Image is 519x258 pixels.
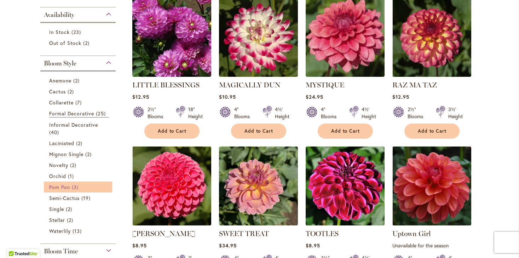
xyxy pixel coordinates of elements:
[67,216,75,224] span: 2
[49,110,109,117] a: Formal Decorative 25
[49,183,109,191] a: Pom Pon 3
[306,93,323,100] span: $24.95
[49,151,84,157] span: Mignon Single
[5,233,25,253] iframe: Launch Accessibility Center
[219,242,237,249] span: $34.95
[49,162,68,168] span: Novelty
[49,29,70,35] span: In Stock
[49,88,109,95] a: Cactus 2
[392,242,471,249] p: Unavailable for the season
[158,128,187,134] span: Add to Cart
[49,128,61,136] span: 40
[219,220,298,227] a: SWEET TREAT
[75,99,83,106] span: 7
[49,228,71,234] span: Waterlily
[49,217,65,223] span: Stellar
[96,110,107,117] span: 25
[219,147,298,225] img: SWEET TREAT
[73,227,83,235] span: 13
[49,39,109,47] a: Out of Stock 2
[44,59,76,67] span: Bloom Style
[331,128,360,134] span: Add to Cart
[392,71,471,78] a: RAZ MA TAZ
[132,93,149,100] span: $12.95
[234,106,254,120] div: 4" Blooms
[81,194,92,202] span: 19
[392,220,471,227] a: Uptown Girl
[49,77,109,84] a: Anemone 2
[49,216,109,224] a: Stellar 2
[70,161,78,169] span: 2
[49,121,98,128] span: Informal Decorative
[44,247,78,255] span: Bloom Time
[49,205,109,213] a: Single 2
[231,124,286,139] button: Add to Cart
[49,140,75,147] span: Laciniated
[132,147,211,225] img: REBECCA LYNN
[188,106,203,120] div: 18" Height
[404,124,460,139] button: Add to Cart
[49,121,109,136] a: Informal Decorative 40
[49,161,109,169] a: Novelty 2
[132,229,195,238] a: [PERSON_NAME]
[144,124,200,139] button: Add to Cart
[49,77,71,84] span: Anemone
[49,110,94,117] span: Formal Decorative
[132,71,211,78] a: LITTLE BLESSINGS
[68,172,76,180] span: 1
[244,128,273,134] span: Add to Cart
[49,99,74,106] span: Collarette
[49,227,109,235] a: Waterlily 13
[49,172,109,180] a: Orchid 1
[83,39,91,47] span: 2
[362,106,376,120] div: 4½' Height
[49,195,80,201] span: Semi-Cactus
[306,81,344,89] a: MYSTIQUE
[408,106,427,120] div: 2½" Blooms
[132,220,211,227] a: REBECCA LYNN
[49,99,109,106] a: Collarette 7
[44,11,74,19] span: Availability
[306,71,385,78] a: MYSTIQUE
[49,139,109,147] a: Laciniated 2
[392,81,437,89] a: RAZ MA TAZ
[448,106,463,120] div: 3½' Height
[275,106,289,120] div: 4½' Height
[418,128,447,134] span: Add to Cart
[132,242,147,249] span: $8.95
[73,77,81,84] span: 2
[306,229,339,238] a: TOOTLES
[72,183,80,191] span: 3
[49,40,82,46] span: Out of Stock
[85,150,93,158] span: 2
[148,106,167,120] div: 2½" Blooms
[392,147,471,225] img: Uptown Girl
[49,194,109,202] a: Semi-Cactus 19
[49,206,64,212] span: Single
[392,229,431,238] a: Uptown Girl
[132,81,200,89] a: LITTLE BLESSINGS
[49,184,70,190] span: Pom Pon
[306,242,320,249] span: $8.95
[49,28,109,36] a: In Stock 23
[219,93,236,100] span: $10.95
[49,150,109,158] a: Mignon Single 2
[49,173,66,179] span: Orchid
[71,28,83,36] span: 23
[392,93,409,100] span: $12.95
[76,139,84,147] span: 2
[49,88,66,95] span: Cactus
[219,81,281,89] a: MAGICALLY DUN
[321,106,341,120] div: 4" Blooms
[318,124,373,139] button: Add to Cart
[306,220,385,227] a: Tootles
[219,71,298,78] a: MAGICALLY DUN
[306,147,385,225] img: Tootles
[66,205,74,213] span: 2
[68,88,76,95] span: 2
[219,229,269,238] a: SWEET TREAT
